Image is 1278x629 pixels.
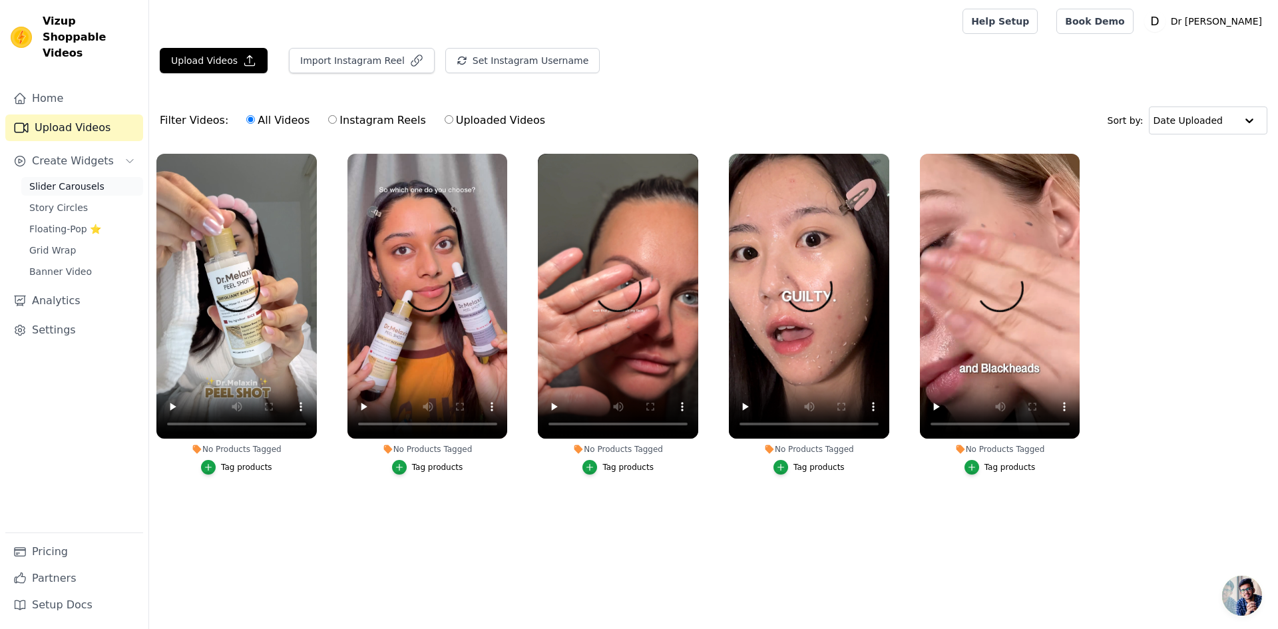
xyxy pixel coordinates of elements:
label: All Videos [246,112,310,129]
a: Help Setup [962,9,1038,34]
span: Vizup Shoppable Videos [43,13,138,61]
a: Upload Videos [5,114,143,141]
span: Grid Wrap [29,244,76,257]
div: No Products Tagged [729,444,889,455]
span: Slider Carousels [29,180,105,193]
button: Tag products [773,460,845,475]
a: Slider Carousels [21,177,143,196]
button: Tag products [392,460,463,475]
span: Story Circles [29,201,88,214]
button: D Dr [PERSON_NAME] [1144,9,1267,33]
button: Tag products [582,460,654,475]
div: No Products Tagged [538,444,698,455]
div: No Products Tagged [347,444,508,455]
span: Floating-Pop ⭐ [29,222,101,236]
a: Home [5,85,143,112]
span: Create Widgets [32,153,114,169]
a: Settings [5,317,143,343]
a: Partners [5,565,143,592]
button: Tag products [964,460,1036,475]
button: Tag products [201,460,272,475]
span: Banner Video [29,265,92,278]
button: Import Instagram Reel [289,48,435,73]
div: Sort by: [1108,106,1268,134]
button: Upload Videos [160,48,268,73]
div: No Products Tagged [920,444,1080,455]
div: Filter Videos: [160,105,552,136]
div: No Products Tagged [156,444,317,455]
a: Story Circles [21,198,143,217]
a: Banner Video [21,262,143,281]
a: Setup Docs [5,592,143,618]
p: Dr [PERSON_NAME] [1166,9,1267,33]
div: Tag products [602,462,654,473]
div: Tag products [793,462,845,473]
div: Open chat [1222,576,1262,616]
a: Book Demo [1056,9,1133,34]
label: Uploaded Videos [444,112,546,129]
input: Uploaded Videos [445,115,453,124]
button: Set Instagram Username [445,48,600,73]
label: Instagram Reels [327,112,426,129]
div: Tag products [984,462,1036,473]
a: Grid Wrap [21,241,143,260]
text: D [1150,15,1159,28]
img: Vizup [11,27,32,48]
input: Instagram Reels [328,115,337,124]
div: Tag products [412,462,463,473]
a: Pricing [5,538,143,565]
a: Floating-Pop ⭐ [21,220,143,238]
input: All Videos [246,115,255,124]
button: Create Widgets [5,148,143,174]
div: Tag products [221,462,272,473]
a: Analytics [5,288,143,314]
